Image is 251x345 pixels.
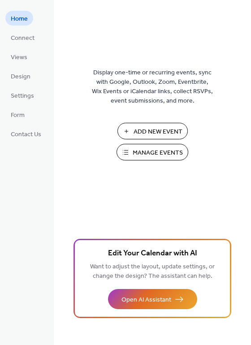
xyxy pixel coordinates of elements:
span: Home [11,14,28,24]
a: Home [5,11,33,26]
span: Contact Us [11,130,41,139]
button: Add New Event [117,123,188,139]
button: Manage Events [117,144,188,160]
a: Contact Us [5,126,47,141]
span: Edit Your Calendar with AI [108,247,197,260]
span: Form [11,111,25,120]
a: Settings [5,88,39,103]
span: Open AI Assistant [121,295,171,305]
button: Open AI Assistant [108,289,197,309]
a: Connect [5,30,40,45]
span: Want to adjust the layout, update settings, or change the design? The assistant can help. [90,261,215,282]
span: Display one-time or recurring events, sync with Google, Outlook, Zoom, Eventbrite, Wix Events or ... [92,68,213,106]
a: Views [5,49,33,64]
span: Settings [11,91,34,101]
span: Views [11,53,27,62]
span: Design [11,72,30,82]
span: Connect [11,34,35,43]
a: Form [5,107,30,122]
a: Design [5,69,36,83]
span: Manage Events [133,148,183,158]
span: Add New Event [134,127,182,137]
